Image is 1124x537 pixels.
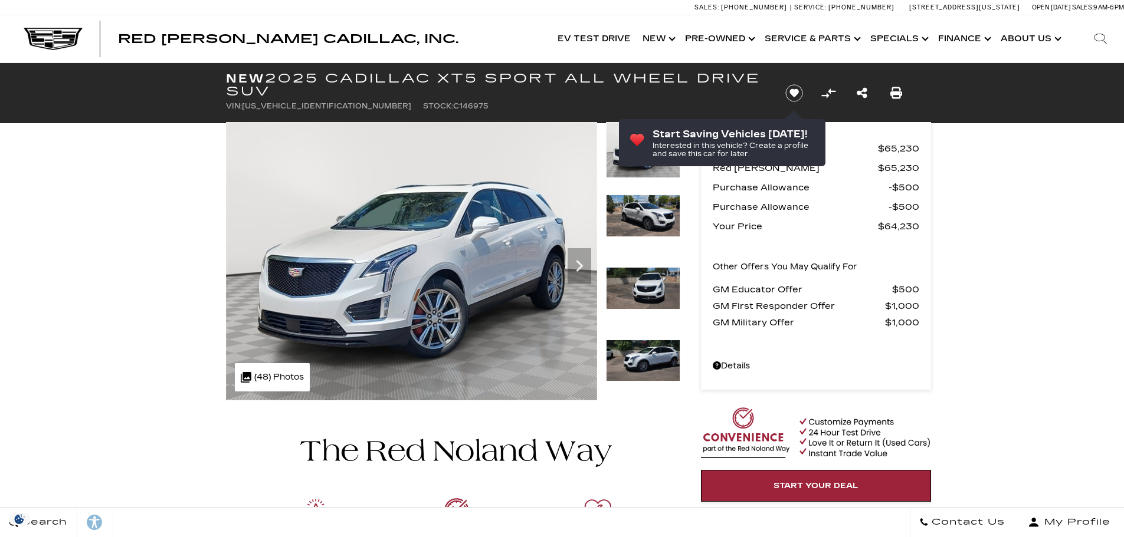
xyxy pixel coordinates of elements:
[909,4,1020,11] a: [STREET_ADDRESS][US_STATE]
[1040,514,1110,531] span: My Profile
[828,4,894,11] span: [PHONE_NUMBER]
[226,102,242,110] span: VIN:
[713,160,878,176] span: Red [PERSON_NAME]
[1093,4,1124,11] span: 9 AM-6 PM
[226,72,766,98] h1: 2025 Cadillac XT5 Sport All Wheel Drive SUV
[781,84,807,103] button: Save vehicle
[679,15,759,62] a: Pre-Owned
[878,218,919,235] span: $64,230
[226,71,265,85] strong: New
[242,102,411,110] span: [US_VEHICLE_IDENTIFICATION_NUMBER]
[995,15,1065,62] a: About Us
[794,4,827,11] span: Service:
[713,281,919,298] a: GM Educator Offer $500
[864,15,932,62] a: Specials
[6,513,33,525] section: Click to Open Cookie Consent Modal
[226,122,597,400] img: New 2025 Crystal White Tricoat Cadillac Sport image 1
[235,363,310,391] div: (48) Photos
[713,199,919,215] a: Purchase Allowance $500
[889,179,919,196] span: $500
[892,281,919,298] span: $500
[453,102,489,110] span: C146975
[1014,508,1124,537] button: Open user profile menu
[774,481,858,490] span: Start Your Deal
[929,514,1005,531] span: Contact Us
[889,199,919,215] span: $500
[118,33,458,45] a: Red [PERSON_NAME] Cadillac, Inc.
[24,28,83,50] img: Cadillac Dark Logo with Cadillac White Text
[713,140,919,157] a: MSRP $65,230
[713,218,878,235] span: Your Price
[606,267,680,309] img: New 2025 Crystal White Tricoat Cadillac Sport image 3
[713,314,885,331] span: GM Military Offer
[606,122,680,178] img: New 2025 Crystal White Tricoat Cadillac Sport image 1
[423,102,453,110] span: Stock:
[6,513,33,525] img: Opt-Out Icon
[713,179,889,196] span: Purchase Allowance
[885,298,919,314] span: $1,000
[694,4,790,11] a: Sales: [PHONE_NUMBER]
[885,314,919,331] span: $1,000
[932,15,995,62] a: Finance
[713,298,919,314] a: GM First Responder Offer $1,000
[18,514,67,531] span: Search
[568,248,591,284] div: Next
[910,508,1014,537] a: Contact Us
[878,140,919,157] span: $65,230
[1072,4,1093,11] span: Sales:
[820,84,837,102] button: Compare vehicle
[759,15,864,62] a: Service & Parts
[890,85,902,101] a: Print this New 2025 Cadillac XT5 Sport All Wheel Drive SUV
[713,259,857,275] p: Other Offers You May Qualify For
[701,470,931,502] a: Start Your Deal
[713,218,919,235] a: Your Price $64,230
[713,281,892,298] span: GM Educator Offer
[606,340,680,382] img: New 2025 Crystal White Tricoat Cadillac Sport image 4
[713,160,919,176] a: Red [PERSON_NAME] $65,230
[552,15,637,62] a: EV Test Drive
[606,195,680,237] img: New 2025 Crystal White Tricoat Cadillac Sport image 2
[878,160,919,176] span: $65,230
[118,32,458,46] span: Red [PERSON_NAME] Cadillac, Inc.
[713,314,919,331] a: GM Military Offer $1,000
[1032,4,1071,11] span: Open [DATE]
[713,298,885,314] span: GM First Responder Offer
[713,140,878,157] span: MSRP
[721,4,787,11] span: [PHONE_NUMBER]
[713,358,919,374] a: Details
[857,85,867,101] a: Share this New 2025 Cadillac XT5 Sport All Wheel Drive SUV
[713,179,919,196] a: Purchase Allowance $500
[637,15,679,62] a: New
[713,199,889,215] span: Purchase Allowance
[790,4,897,11] a: Service: [PHONE_NUMBER]
[694,4,719,11] span: Sales:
